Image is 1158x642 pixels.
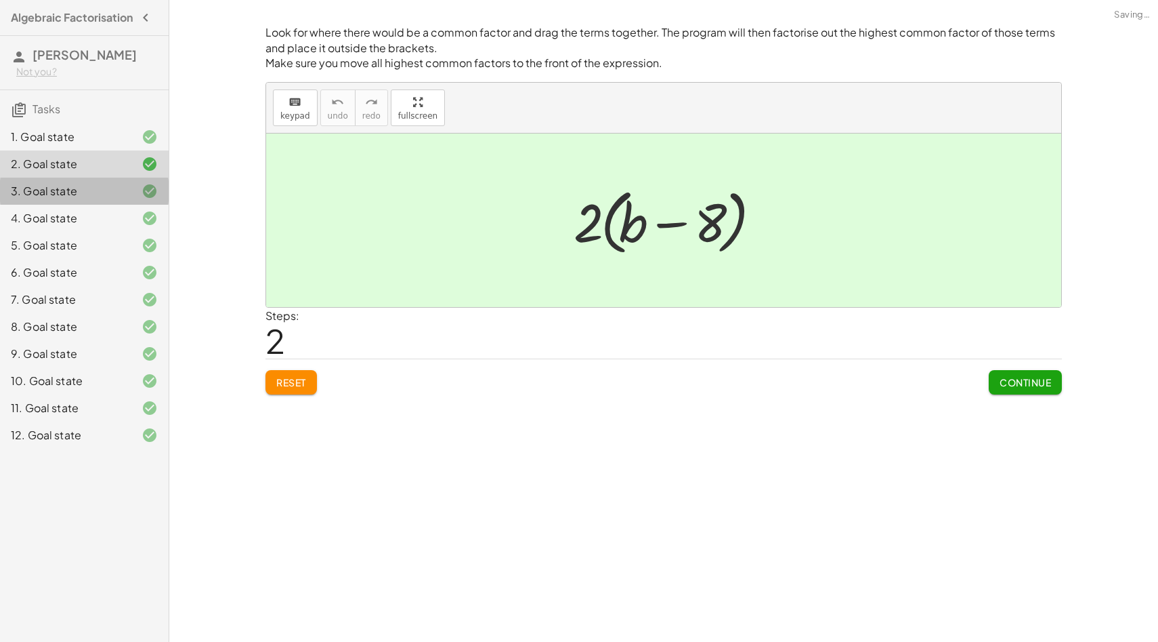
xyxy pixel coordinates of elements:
div: Not you? [16,65,158,79]
button: keyboardkeypad [273,89,318,126]
span: Continue [1000,376,1051,388]
i: Task finished and correct. [142,183,158,199]
i: redo [365,94,378,111]
i: Task finished and correct. [142,264,158,281]
i: Task finished and correct. [142,129,158,145]
div: 4. Goal state [11,210,120,226]
div: 11. Goal state [11,400,120,416]
div: 2. Goal state [11,156,120,172]
button: undoundo [320,89,356,126]
i: Task finished and correct. [142,427,158,443]
span: [PERSON_NAME] [33,47,137,62]
i: Task finished and correct. [142,237,158,254]
p: Look for where there would be a common factor and drag the terms together. The program will then ... [265,25,1062,56]
button: Continue [989,370,1062,395]
i: keyboard [288,94,301,111]
div: 7. Goal state [11,292,120,308]
div: 12. Goal state [11,427,120,443]
i: Task finished and correct. [142,292,158,308]
div: 3. Goal state [11,183,120,199]
div: 1. Goal state [11,129,120,145]
button: fullscreen [391,89,445,126]
div: 6. Goal state [11,264,120,281]
div: 5. Goal state [11,237,120,254]
span: undo [328,111,348,121]
i: Task finished and correct. [142,156,158,172]
i: Task finished and correct. [142,400,158,416]
div: 9. Goal state [11,346,120,362]
h4: Algebraic Factorisation [11,9,133,26]
i: Task finished and correct. [142,373,158,389]
span: 2 [265,320,285,361]
i: Task finished and correct. [142,319,158,335]
span: keypad [280,111,310,121]
button: redoredo [355,89,388,126]
p: Make sure you move all highest common factors to the front of the expression. [265,56,1062,71]
span: fullscreen [398,111,437,121]
i: Task finished and correct. [142,210,158,226]
span: Saving… [1114,8,1150,22]
span: redo [362,111,381,121]
i: Task finished and correct. [142,346,158,362]
label: Steps: [265,308,299,323]
span: Reset [276,376,306,388]
i: undo [331,94,344,111]
span: Tasks [33,102,60,116]
div: 8. Goal state [11,319,120,335]
div: 10. Goal state [11,373,120,389]
button: Reset [265,370,317,395]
